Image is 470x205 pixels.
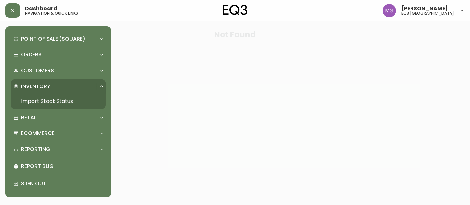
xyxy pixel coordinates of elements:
span: [PERSON_NAME] [401,6,448,11]
div: Orders [11,48,106,62]
p: Orders [21,51,42,58]
a: Import Stock Status [11,94,106,109]
p: Retail [21,114,38,121]
div: Inventory [11,79,106,94]
div: Reporting [11,142,106,156]
p: Reporting [21,146,50,153]
span: Dashboard [25,6,57,11]
div: Ecommerce [11,126,106,141]
h5: navigation & quick links [25,11,78,15]
p: Inventory [21,83,50,90]
h5: eq3 [GEOGRAPHIC_DATA] [401,11,454,15]
p: Customers [21,67,54,74]
div: Retail [11,110,106,125]
p: Ecommerce [21,130,55,137]
img: logo [223,5,247,15]
p: Report Bug [21,163,103,170]
div: Point of Sale (Square) [11,32,106,46]
p: Sign Out [21,180,103,187]
div: Report Bug [11,158,106,175]
div: Customers [11,63,106,78]
p: Point of Sale (Square) [21,35,85,43]
div: Sign Out [11,175,106,192]
img: de8837be2a95cd31bb7c9ae23fe16153 [383,4,396,17]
